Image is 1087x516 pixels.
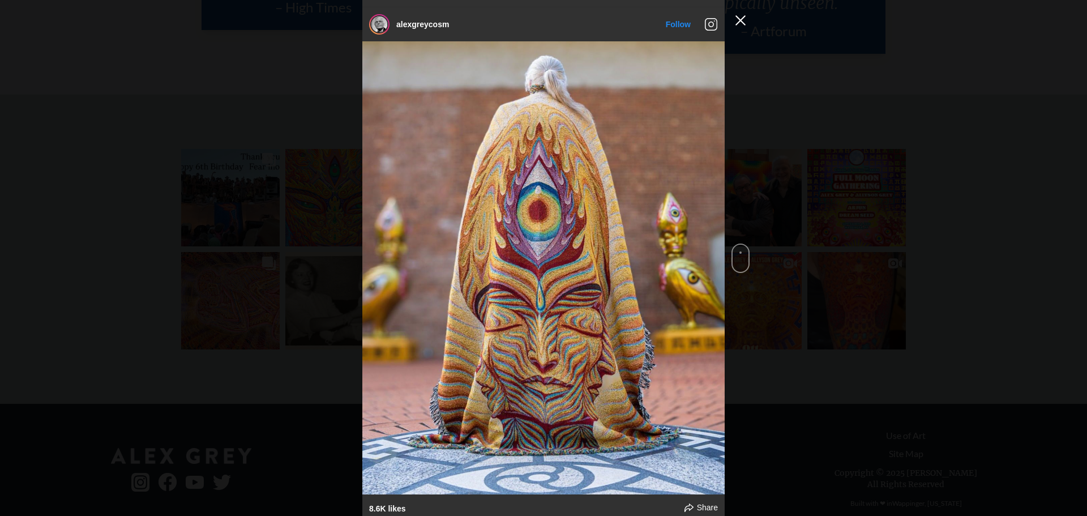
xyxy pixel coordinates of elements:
[697,502,718,513] span: Share
[371,16,387,32] img: alexgreycosm
[731,11,750,29] button: Close Instagram Feed Popup
[396,20,449,29] a: alexgreycosm
[666,20,691,29] a: Follow
[369,504,406,514] div: 8.6K likes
